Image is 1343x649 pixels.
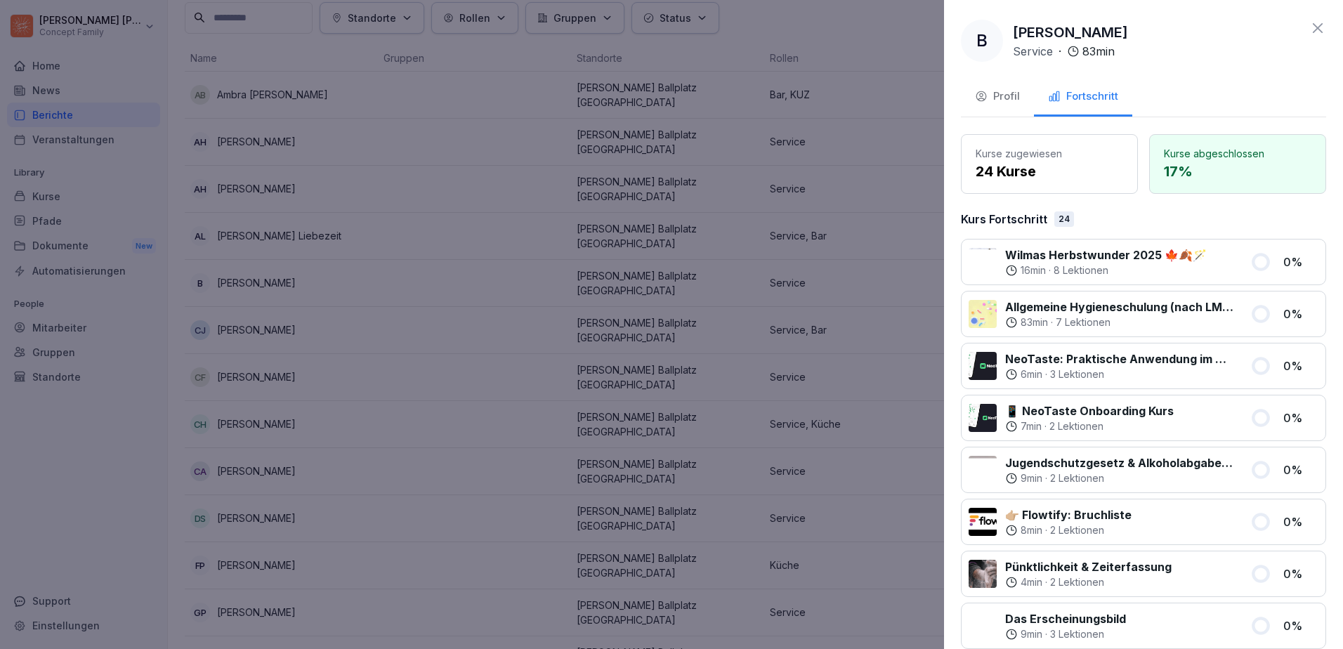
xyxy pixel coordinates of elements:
p: 9 min [1021,471,1042,485]
p: 16 min [1021,263,1046,277]
p: 📱 NeoTaste Onboarding Kurs [1005,402,1174,419]
p: 👉🏼 Flowtify: Bruchliste [1005,506,1132,523]
p: Kurse zugewiesen [976,146,1123,161]
div: B [961,20,1003,62]
p: 8 Lektionen [1054,263,1108,277]
p: 0 % [1283,513,1318,530]
div: · [1005,523,1132,537]
p: 0 % [1283,306,1318,322]
p: 2 Lektionen [1050,471,1104,485]
button: Fortschritt [1034,79,1132,117]
p: 0 % [1283,461,1318,478]
div: · [1005,263,1207,277]
p: 3 Lektionen [1050,367,1104,381]
p: 0 % [1283,358,1318,374]
div: · [1005,367,1233,381]
p: Pünktlichkeit & Zeiterfassung [1005,558,1172,575]
p: 83 min [1021,315,1048,329]
p: Das Erscheinungsbild [1005,610,1126,627]
p: Allgemeine Hygieneschulung (nach LMHV §4) [1005,299,1233,315]
p: 17 % [1164,161,1311,182]
p: 2 Lektionen [1049,419,1103,433]
p: Wilmas Herbstwunder 2025 🍁🍂🪄 [1005,247,1207,263]
p: Service [1013,43,1053,60]
div: · [1005,575,1172,589]
p: 7 Lektionen [1056,315,1111,329]
div: Profil [975,88,1020,105]
p: 8 min [1021,523,1042,537]
p: 2 Lektionen [1050,523,1104,537]
p: 0 % [1283,565,1318,582]
p: Jugendschutzgesetz & Alkoholabgabe in der Gastronomie 🧒🏽 [1005,454,1233,471]
p: 83 min [1082,43,1115,60]
p: 0 % [1283,617,1318,634]
div: 24 [1054,211,1074,227]
div: · [1013,43,1115,60]
button: Profil [961,79,1034,117]
p: 4 min [1021,575,1042,589]
p: NeoTaste: Praktische Anwendung im Wilma Betrieb✨ [1005,350,1233,367]
p: 7 min [1021,419,1042,433]
p: 0 % [1283,254,1318,270]
p: 2 Lektionen [1050,575,1104,589]
p: 0 % [1283,409,1318,426]
div: · [1005,315,1233,329]
div: Fortschritt [1048,88,1118,105]
p: Kurse abgeschlossen [1164,146,1311,161]
p: 24 Kurse [976,161,1123,182]
p: 3 Lektionen [1050,627,1104,641]
p: [PERSON_NAME] [1013,22,1128,43]
p: 9 min [1021,627,1042,641]
p: 6 min [1021,367,1042,381]
div: · [1005,627,1126,641]
p: Kurs Fortschritt [961,211,1047,228]
div: · [1005,419,1174,433]
div: · [1005,471,1233,485]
